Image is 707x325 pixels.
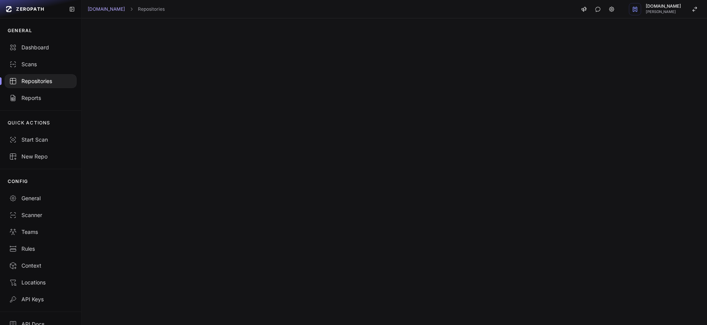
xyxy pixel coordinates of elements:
a: [DOMAIN_NAME] [88,6,125,12]
div: API Keys [9,296,72,303]
div: Dashboard [9,44,72,51]
svg: chevron right, [129,7,134,12]
a: ZEROPATH [3,3,63,15]
div: Locations [9,279,72,286]
span: [DOMAIN_NAME] [646,4,681,8]
a: Repositories [138,6,165,12]
span: [PERSON_NAME] [646,10,681,14]
p: CONFIG [8,178,28,185]
p: QUICK ACTIONS [8,120,51,126]
div: Context [9,262,72,269]
div: Start Scan [9,136,72,144]
div: Teams [9,228,72,236]
div: Repositories [9,77,72,85]
span: ZEROPATH [16,6,44,12]
p: GENERAL [8,28,32,34]
nav: breadcrumb [88,6,165,12]
div: Rules [9,245,72,253]
div: Scanner [9,211,72,219]
div: New Repo [9,153,72,160]
div: Scans [9,60,72,68]
div: General [9,194,72,202]
div: Reports [9,94,72,102]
